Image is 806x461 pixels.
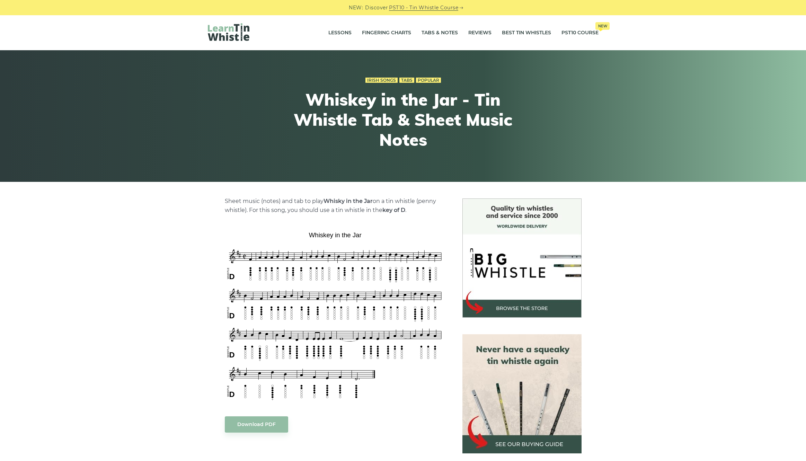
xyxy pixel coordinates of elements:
a: Fingering Charts [362,24,411,42]
strong: Whisky in the Jar [324,198,373,204]
img: tin whistle buying guide [462,334,582,453]
a: Best Tin Whistles [502,24,551,42]
a: Download PDF [225,416,288,433]
a: Popular [416,78,441,83]
a: PST10 CourseNew [561,24,599,42]
span: New [595,22,610,30]
img: LearnTinWhistle.com [208,23,249,41]
img: BigWhistle Tin Whistle Store [462,198,582,318]
a: Irish Songs [365,78,398,83]
a: Tabs & Notes [422,24,458,42]
a: Lessons [328,24,352,42]
h1: Whiskey in the Jar - Tin Whistle Tab & Sheet Music Notes [276,90,531,150]
img: Whiskey in the Jar Tin Whistle Tab & Sheet Music [225,229,446,402]
strong: key of D [382,207,405,213]
a: Reviews [468,24,491,42]
a: Tabs [399,78,414,83]
p: Sheet music (notes) and tab to play on a tin whistle (penny whistle). For this song, you should u... [225,197,446,215]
